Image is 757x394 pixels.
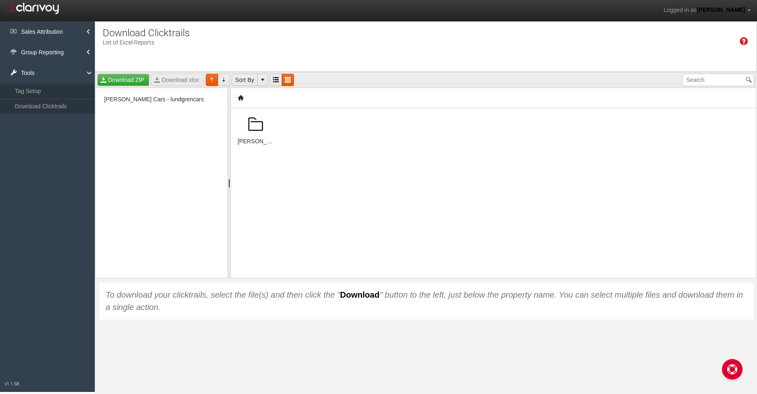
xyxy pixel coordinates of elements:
h1: Download Clicktrails [103,28,190,38]
div: Sort Direction [206,74,230,86]
strong: Download [340,290,380,299]
div: To download your clicktrails, select the file(s) and then click the " " button to the left, just ... [106,289,748,313]
span: [PERSON_NAME] [697,7,745,13]
a: Logged in as[PERSON_NAME] [657,0,757,20]
a: Sort Direction Descending [218,74,230,86]
span: [PERSON_NAME] Cars - lundgrencars [102,95,206,104]
a: Download ZIP [97,74,149,86]
a: Go to root [234,91,247,105]
a: Sort By [232,74,258,86]
a: List View [282,74,294,86]
p: List of Excel Reports [103,36,190,47]
div: [PERSON_NAME] Cars - lundgrencars [237,138,274,145]
div: Lundgren Cars - lundgrencars [231,108,280,158]
a: Grid View [270,74,282,86]
span: Logged in as [663,7,696,13]
nav: Breadcrumb [231,88,756,108]
input: Search [683,74,744,86]
a: Sort Direction Ascending [206,74,218,86]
